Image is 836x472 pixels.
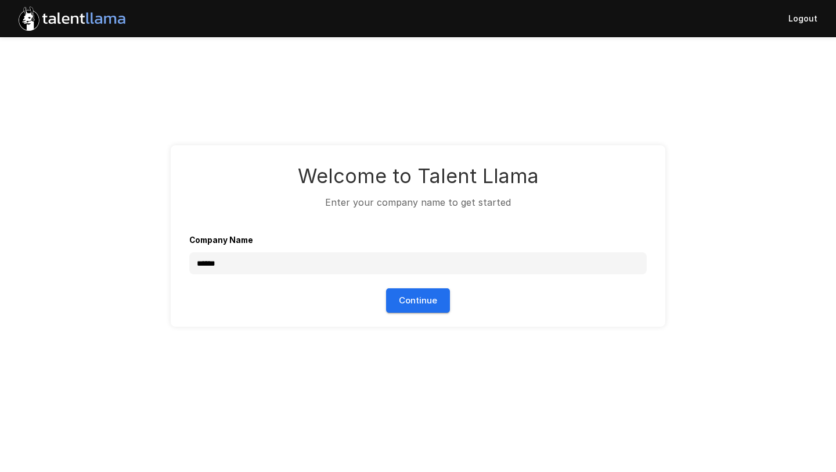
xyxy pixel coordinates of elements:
[298,195,539,209] p: Enter your company name to get started
[784,2,822,35] button: Logout
[189,235,647,246] label: Company Name
[386,288,450,313] button: Continue
[298,164,539,188] h1: Welcome to Talent Llama
[14,2,130,35] img: Company Logo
